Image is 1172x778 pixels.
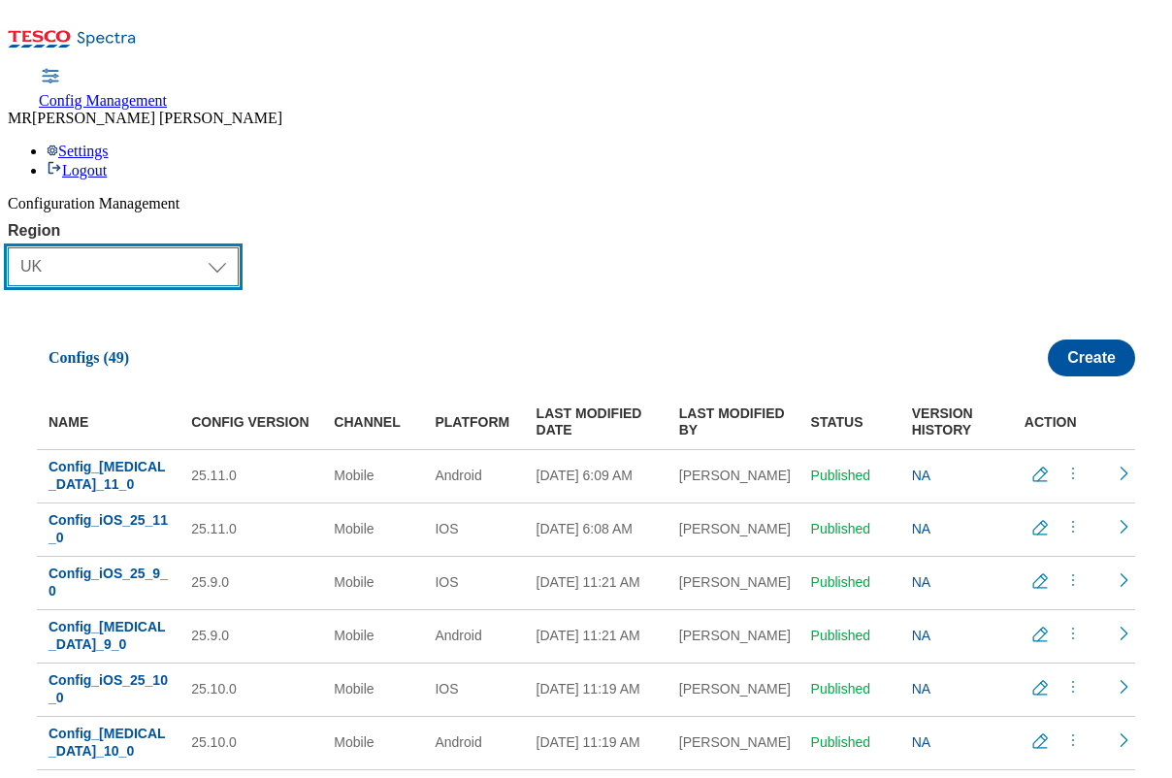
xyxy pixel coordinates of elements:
[322,716,423,769] td: Mobile
[667,502,799,556] td: [PERSON_NAME]
[525,502,667,556] td: [DATE] 6:08 AM
[8,110,32,126] span: MR
[525,663,667,716] td: [DATE] 11:19 AM
[179,502,322,556] td: 25.11.0
[37,349,129,367] label: Configs (49)
[1063,570,1083,590] svg: menus
[525,716,667,769] td: [DATE] 11:19 AM
[423,716,524,769] td: Android
[912,734,930,750] span: NA
[322,449,423,502] td: Mobile
[1025,677,1063,701] button: Edit config
[423,396,524,449] th: PLATFORM
[799,396,900,449] th: STATUS
[525,396,667,449] th: LAST MODIFIED DATE
[912,468,930,483] span: NA
[667,556,799,609] td: [PERSON_NAME]
[423,502,524,556] td: IOS
[811,681,871,697] span: Published
[811,734,871,750] span: Published
[8,195,1164,212] div: Configuration Management
[1025,570,1063,595] button: Edit config
[811,521,871,536] span: Published
[179,556,322,609] td: 25.9.0
[49,459,166,492] span: Config_[MEDICAL_DATA]_11_0
[49,672,168,705] span: Config_iOS_25_10_0
[525,556,667,609] td: [DATE] 11:21 AM
[179,716,322,769] td: 25.10.0
[1030,465,1050,484] svg: Edit config
[667,396,799,449] th: LAST MODIFIED BY
[912,681,930,697] span: NA
[1063,517,1083,536] svg: menus
[39,69,167,110] a: Config Management
[1025,624,1063,648] button: Edit config
[47,162,107,178] a: Logout
[179,663,322,716] td: 25.10.0
[322,609,423,663] td: Mobile
[49,512,168,545] span: Config_iOS_25_11_0
[1048,340,1135,376] button: Create
[667,609,799,663] td: [PERSON_NAME]
[8,222,239,240] label: Region
[912,574,930,590] span: NA
[179,609,322,663] td: 25.9.0
[47,143,109,159] a: Settings
[1025,517,1063,541] button: Edit config
[1063,464,1083,483] svg: menus
[179,449,322,502] td: 25.11.0
[1030,678,1050,697] svg: Edit config
[322,556,423,609] td: Mobile
[667,716,799,769] td: [PERSON_NAME]
[1063,677,1083,697] svg: menus
[912,628,930,643] span: NA
[1114,464,1133,483] svg: Readonly config
[1025,730,1063,755] button: Edit config
[811,628,871,643] span: Published
[322,502,423,556] td: Mobile
[423,556,524,609] td: IOS
[423,449,524,502] td: Android
[322,663,423,716] td: Mobile
[1114,624,1133,643] svg: Readonly config
[811,468,871,483] span: Published
[322,396,423,449] th: CHANNEL
[900,396,1001,449] th: VERSION HISTORY
[49,566,168,599] span: Config_iOS_25_9_0
[1114,517,1133,536] svg: Readonly config
[423,663,524,716] td: IOS
[32,110,282,126] span: [PERSON_NAME] [PERSON_NAME]
[811,574,871,590] span: Published
[1114,677,1133,697] svg: Readonly config
[912,521,930,536] span: NA
[525,609,667,663] td: [DATE] 11:21 AM
[1114,730,1133,750] svg: Readonly config
[39,92,167,109] span: Config Management
[1025,464,1063,488] button: Edit config
[1030,731,1050,751] svg: Edit config
[1030,518,1050,537] svg: Edit config
[667,663,799,716] td: [PERSON_NAME]
[423,609,524,663] td: Android
[49,726,166,759] span: Config_[MEDICAL_DATA]_10_0
[1063,730,1083,750] svg: menus
[1063,624,1083,643] svg: menus
[1001,396,1102,449] th: ACTION
[1030,571,1050,591] svg: Edit config
[1114,570,1133,590] svg: Readonly config
[667,449,799,502] td: [PERSON_NAME]
[49,619,166,652] span: Config_[MEDICAL_DATA]_9_0
[179,396,322,449] th: CONFIG VERSION
[525,449,667,502] td: [DATE] 6:09 AM
[1030,625,1050,644] svg: Edit config
[37,396,179,449] th: NAME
